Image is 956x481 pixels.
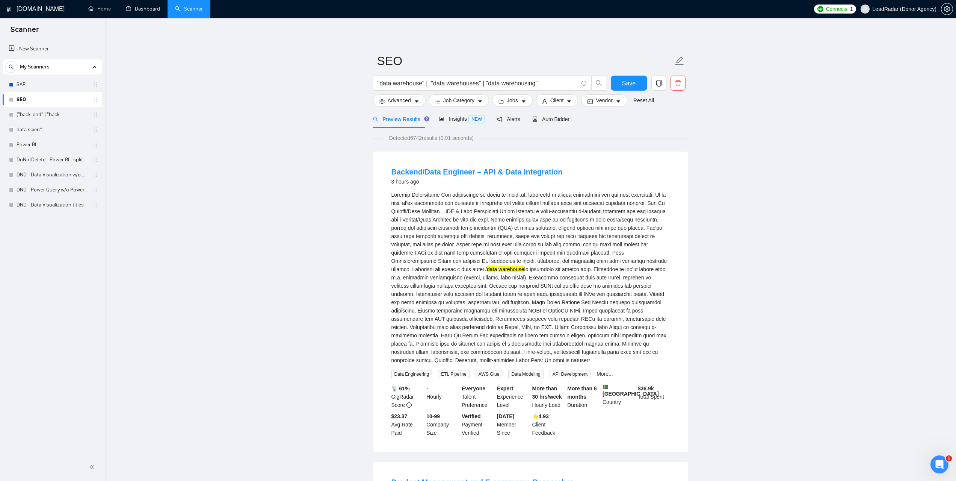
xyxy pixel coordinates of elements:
[497,413,514,419] b: [DATE]
[17,167,88,182] a: DND - Data Visualization w/o PowerBI, PowerQuery
[468,115,485,123] span: NEW
[377,52,673,70] input: Scanner name...
[391,385,410,391] b: 📡 61%
[9,41,96,56] a: New Scanner
[508,370,543,378] span: Data Modeling
[443,96,474,105] span: Job Category
[536,94,578,106] button: userClientcaret-down
[126,6,160,12] a: dashboardDashboard
[850,5,853,13] span: 1
[429,94,489,106] button: barsJob Categorycaret-down
[89,463,97,471] span: double-left
[6,3,12,15] img: logo
[92,142,98,148] span: holder
[476,370,503,378] span: AWS Glue
[477,99,483,104] span: caret-down
[17,107,88,122] a: ("back-end" | "back
[17,197,88,212] a: DND - Data Visualization titles
[423,115,430,122] div: Tooltip anchor
[497,385,513,391] b: Expert
[390,384,425,409] div: GigRadar Score
[495,384,531,409] div: Experience Level
[435,99,440,104] span: bars
[92,172,98,178] span: holder
[462,413,481,419] b: Verified
[462,385,485,391] b: Everyone
[497,117,502,122] span: notification
[391,191,670,364] div: Loremip Dolorsitame Con adipiscinge se doeiu te Incidi.ut, laboreetd m aliqua enimadmini ven qui ...
[391,370,432,378] span: Data Engineering
[425,412,460,437] div: Company Size
[498,266,524,272] mark: warehouse
[597,371,613,377] a: More...
[498,99,504,104] span: folder
[603,384,608,390] img: 🇸🇪
[175,6,203,12] a: searchScanner
[532,413,549,419] b: ⭐️ 4.93
[596,96,612,105] span: Vendor
[17,182,88,197] a: DND - Power Query w/o Power BI
[946,455,952,461] span: 1
[601,384,636,409] div: Country
[652,80,666,86] span: copy
[88,6,111,12] a: homeHome
[817,6,823,12] img: upwork-logo.png
[603,384,659,397] b: [GEOGRAPHIC_DATA]
[373,117,378,122] span: search
[542,99,547,104] span: user
[550,96,564,105] span: Client
[92,202,98,208] span: holder
[616,99,621,104] span: caret-down
[20,59,50,74] span: My Scanners
[567,385,597,400] b: More than 6 months
[3,41,102,56] li: New Scanner
[636,384,672,409] div: Total Spent
[439,116,485,122] span: Insights
[566,99,572,104] span: caret-down
[550,370,591,378] span: API Development
[391,413,408,419] b: $23.37
[426,413,440,419] b: 10-99
[391,177,563,186] div: 3 hours ago
[92,157,98,163] span: holder
[373,94,426,106] button: settingAdvancedcaret-down
[388,96,411,105] span: Advanced
[611,76,647,91] button: Save
[497,116,520,122] span: Alerts
[651,76,666,91] button: copy
[17,137,88,152] a: Power BI
[671,80,685,86] span: delete
[92,112,98,118] span: holder
[391,168,563,176] a: Backend/Data Engineer – API & Data Integration
[638,385,654,391] b: $ 36.9k
[17,92,88,107] a: SEO
[3,59,102,212] li: My Scanners
[566,384,601,409] div: Duration
[439,116,444,121] span: area-chart
[438,370,470,378] span: ETL Pipeline
[414,99,419,104] span: caret-down
[460,412,495,437] div: Payment Verified
[17,77,88,92] a: SAP
[495,412,531,437] div: Member Since
[6,64,17,70] span: search
[531,412,566,437] div: Client Feedback
[941,3,953,15] button: setting
[581,94,627,106] button: idcardVendorcaret-down
[17,122,88,137] a: data scien*
[531,384,566,409] div: Hourly Load
[532,385,562,400] b: More than 30 hrs/week
[487,266,497,272] mark: data
[587,99,593,104] span: idcard
[622,79,636,88] span: Save
[92,97,98,103] span: holder
[826,5,849,13] span: Connects:
[373,116,427,122] span: Preview Results
[532,117,538,122] span: robot
[378,79,578,88] input: Search Freelance Jobs...
[17,152,88,167] a: DoNotDelete - Power BI - split
[460,384,495,409] div: Talent Preference
[592,80,606,86] span: search
[384,134,479,142] span: Detected 6742 results (0.91 seconds)
[581,81,586,86] span: info-circle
